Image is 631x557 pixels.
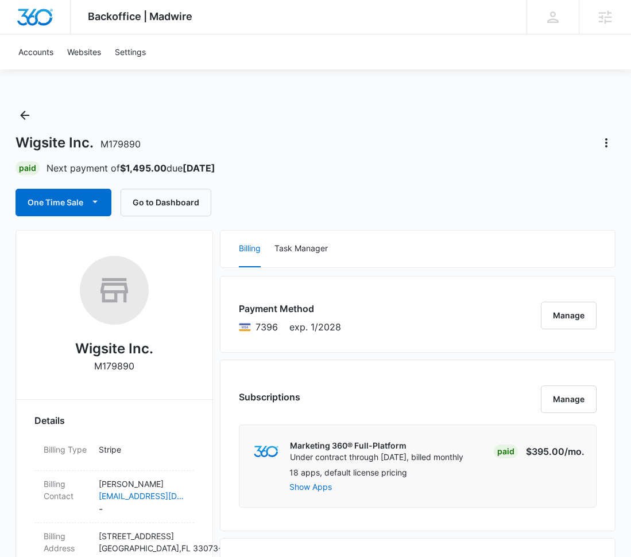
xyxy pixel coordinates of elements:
a: Websites [60,34,108,69]
div: Paid [16,161,40,175]
button: Billing [239,231,261,267]
div: Paid [494,445,518,458]
div: Billing TypeStripe [34,437,194,471]
h2: Wigsite Inc. [75,338,153,359]
button: Go to Dashboard [121,189,211,216]
button: One Time Sale [16,189,111,216]
p: 18 apps, default license pricing [289,466,407,478]
p: Marketing 360® Full-Platform [290,440,463,451]
a: Accounts [11,34,60,69]
button: Actions [597,134,615,152]
button: Back [16,106,34,124]
span: exp. 1/2028 [289,320,341,334]
p: [PERSON_NAME] [99,478,185,490]
button: Task Manager [274,231,328,267]
a: Settings [108,34,153,69]
a: [EMAIL_ADDRESS][DOMAIN_NAME] [99,490,185,502]
div: Billing Contact[PERSON_NAME][EMAIL_ADDRESS][DOMAIN_NAME]- [34,471,194,523]
dt: Billing Address [44,530,90,554]
span: Backoffice | Madwire [88,10,192,22]
p: Under contract through [DATE], billed monthly [290,451,463,463]
img: marketing360Logo [254,446,278,458]
dt: Billing Type [44,443,90,455]
h3: Payment Method [239,302,341,315]
h1: Wigsite Inc. [16,134,141,151]
button: Manage [541,385,597,413]
span: Details [34,414,65,427]
p: Next payment of due [47,161,215,175]
button: Show Apps [289,483,407,491]
p: $395.00 [526,445,584,458]
h3: Subscriptions [239,390,300,404]
p: Stripe [99,443,185,455]
p: M179890 [94,359,134,373]
span: M179890 [100,138,141,150]
button: Manage [541,302,597,329]
dd: - [99,478,185,516]
strong: [DATE] [183,162,215,174]
span: /mo. [564,446,584,457]
dt: Billing Contact [44,478,90,502]
strong: $1,495.00 [120,162,167,174]
span: Visa ending with [256,320,278,334]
